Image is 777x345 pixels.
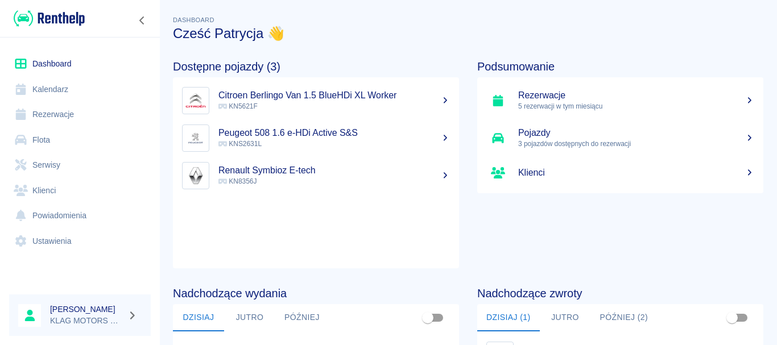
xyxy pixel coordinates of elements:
a: Renthelp logo [9,9,85,28]
h4: Nadchodzące wydania [173,286,459,300]
a: Pojazdy3 pojazdów dostępnych do rezerwacji [477,119,763,157]
span: Dashboard [173,16,214,23]
a: Dashboard [9,51,151,77]
h5: Renault Symbioz E-tech [218,165,450,176]
button: Dzisiaj [173,304,224,331]
span: KN8356J [218,177,257,185]
h4: Dostępne pojazdy (3) [173,60,459,73]
h5: Peugeot 508 1.6 e-HDi Active S&S [218,127,450,139]
a: ImagePeugeot 508 1.6 e-HDi Active S&S KNS2631L [173,119,459,157]
a: Rezerwacje5 rezerwacji w tym miesiącu [477,82,763,119]
span: Pokaż przypisane tylko do mnie [417,307,439,329]
button: Jutro [540,304,591,331]
h5: Pojazdy [518,127,754,139]
h5: Klienci [518,167,754,178]
span: Pokaż przypisane tylko do mnie [721,307,743,329]
button: Później (2) [591,304,658,331]
button: Dzisiaj (1) [477,304,540,331]
a: Kalendarz [9,77,151,102]
p: 3 pojazdów dostępnych do rezerwacji [518,139,754,149]
p: KLAG MOTORS Rent a Car [50,315,123,327]
button: Później [275,304,329,331]
a: Serwisy [9,152,151,178]
p: 5 rezerwacji w tym miesiącu [518,101,754,111]
a: ImageRenault Symbioz E-tech KN8356J [173,157,459,194]
img: Image [185,127,206,149]
h4: Podsumowanie [477,60,763,73]
span: KNS2631L [218,140,262,148]
h4: Nadchodzące zwroty [477,286,763,300]
h5: Citroen Berlingo Van 1.5 BlueHDi XL Worker [218,90,450,101]
a: Powiadomienia [9,203,151,228]
h3: Cześć Patrycja 👋 [173,26,763,41]
a: Klienci [477,157,763,189]
span: KN5621F [218,102,258,110]
button: Zwiń nawigację [134,13,151,28]
img: Image [185,165,206,186]
a: Klienci [9,178,151,203]
button: Jutro [224,304,275,331]
h5: Rezerwacje [518,90,754,101]
img: Renthelp logo [14,9,85,28]
h6: [PERSON_NAME] [50,304,123,315]
img: Image [185,90,206,111]
a: ImageCitroen Berlingo Van 1.5 BlueHDi XL Worker KN5621F [173,82,459,119]
a: Flota [9,127,151,153]
a: Ustawienia [9,228,151,254]
a: Rezerwacje [9,102,151,127]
